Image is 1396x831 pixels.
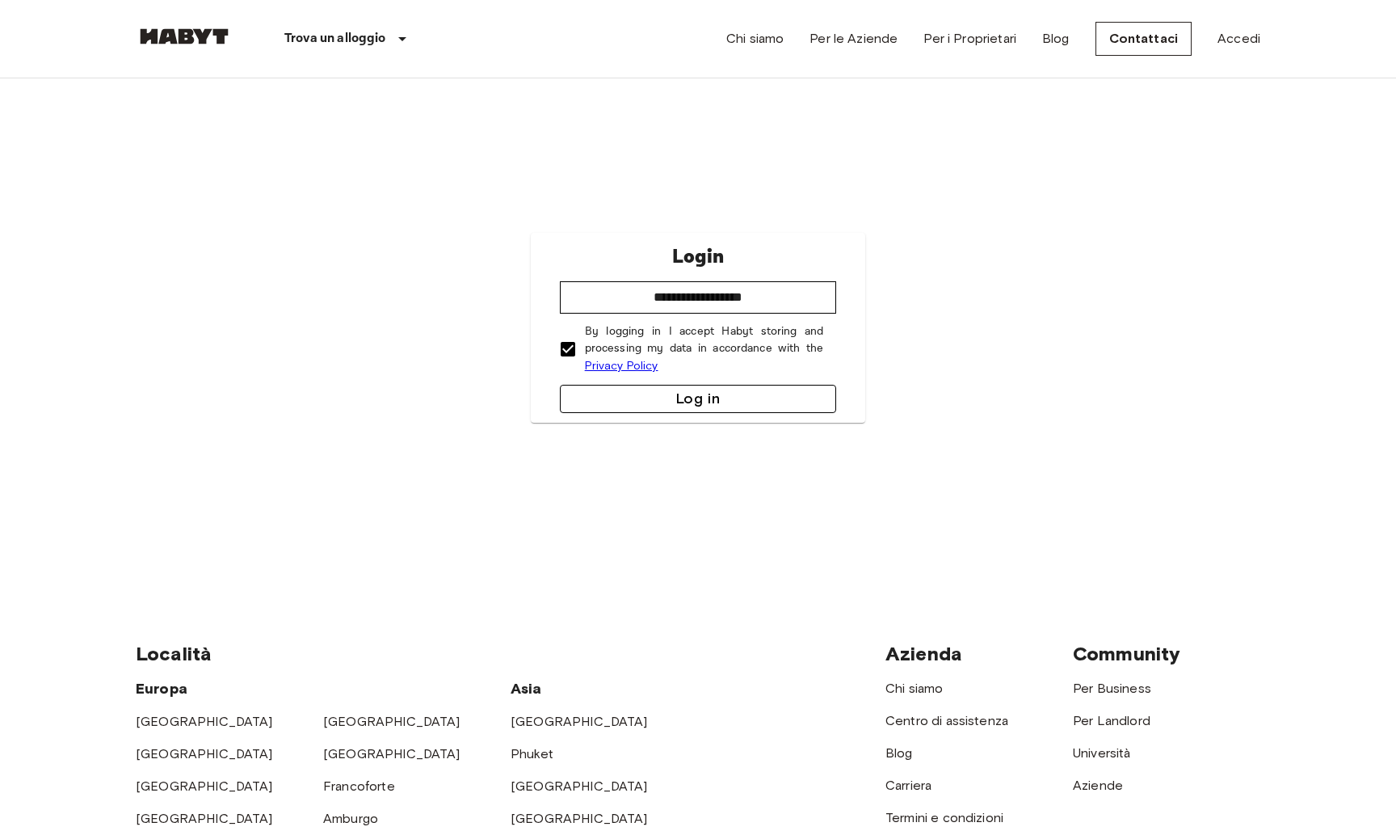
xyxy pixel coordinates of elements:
button: Log in [560,385,837,413]
a: [GEOGRAPHIC_DATA] [323,746,460,761]
span: Asia [511,680,542,698]
a: [GEOGRAPHIC_DATA] [136,714,273,729]
a: Per Business [1073,681,1151,696]
a: Termini e condizioni [885,810,1003,825]
a: [GEOGRAPHIC_DATA] [511,778,648,794]
a: [GEOGRAPHIC_DATA] [511,714,648,729]
a: Aziende [1073,778,1123,793]
p: By logging in I accept Habyt storing and processing my data in accordance with the [585,323,824,375]
p: Trova un alloggio [284,29,386,49]
span: Azienda [885,642,962,665]
span: Europa [136,680,187,698]
a: Per Landlord [1073,713,1150,728]
a: Francoforte [323,778,395,794]
a: Phuket [511,746,553,761]
a: Per i Proprietari [923,29,1016,49]
a: [GEOGRAPHIC_DATA] [323,714,460,729]
img: Habyt [136,28,233,44]
a: Blog [885,745,913,761]
a: Per le Aziende [809,29,898,49]
a: Amburgo [323,811,378,826]
p: Login [672,243,724,272]
a: Chi siamo [885,681,943,696]
a: [GEOGRAPHIC_DATA] [136,746,273,761]
a: [GEOGRAPHIC_DATA] [511,811,648,826]
a: [GEOGRAPHIC_DATA] [136,778,273,794]
a: Blog [1042,29,1070,49]
a: Privacy Policy [585,359,658,373]
a: Contattaci [1095,22,1192,56]
a: Chi siamo [726,29,784,49]
a: Accedi [1217,29,1260,49]
a: Carriera [885,778,931,793]
a: Centro di assistenza [885,713,1008,728]
span: Community [1073,642,1180,665]
span: Località [136,642,212,665]
a: [GEOGRAPHIC_DATA] [136,811,273,826]
a: Università [1073,745,1131,761]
